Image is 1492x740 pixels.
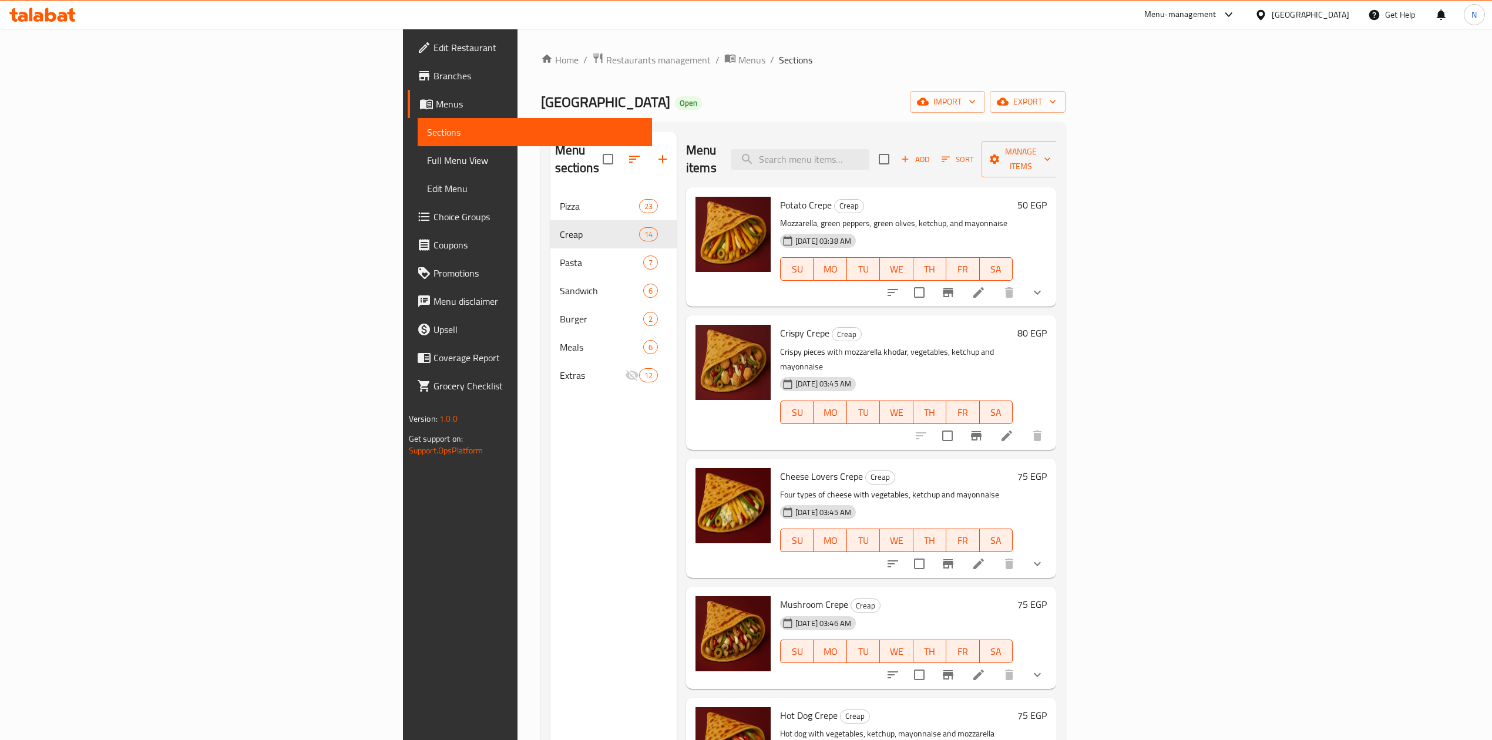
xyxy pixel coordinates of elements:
[791,507,856,518] span: [DATE] 03:45 AM
[560,199,639,213] span: Pizza
[550,248,677,277] div: Pasta7
[896,150,934,169] button: Add
[644,342,657,353] span: 6
[695,468,771,543] img: Cheese Lovers Crepe
[550,192,677,220] div: Pizza23
[780,529,814,552] button: SU
[780,640,814,663] button: SU
[780,707,838,724] span: Hot Dog Crepe
[852,643,875,660] span: TU
[643,340,658,354] div: items
[1030,285,1044,300] svg: Show Choices
[408,372,652,400] a: Grocery Checklist
[910,91,985,113] button: import
[1017,325,1047,341] h6: 80 EGP
[879,550,907,578] button: sort-choices
[934,278,962,307] button: Branch-specific-item
[780,487,1013,502] p: Four types of cheese with vegetables, ketchup and mayonnaise
[695,596,771,671] img: Mushroom Crepe
[418,174,652,203] a: Edit Menu
[995,661,1023,689] button: delete
[984,643,1008,660] span: SA
[972,668,986,682] a: Edit menu item
[675,98,702,108] span: Open
[880,401,913,424] button: WE
[408,259,652,287] a: Promotions
[779,53,812,67] span: Sections
[643,312,658,326] div: items
[918,404,942,421] span: TH
[780,257,814,281] button: SU
[695,197,771,272] img: Potato Crepe
[835,199,863,213] span: Creap
[436,97,643,111] span: Menus
[408,203,652,231] a: Choice Groups
[1023,422,1051,450] button: delete
[644,285,657,297] span: 6
[434,379,643,393] span: Grocery Checklist
[695,325,771,400] img: Crispy Crepe
[984,532,1008,549] span: SA
[780,345,1013,374] p: Crispy pieces with mozzarella khodar, vegetables, ketchup and mayonnaise
[780,596,848,613] span: Mushroom Crepe
[814,640,846,663] button: MO
[780,467,863,485] span: Cheese Lovers Crepe
[780,401,814,424] button: SU
[814,401,846,424] button: MO
[880,529,913,552] button: WE
[942,153,974,166] span: Sort
[818,643,842,660] span: MO
[1023,550,1051,578] button: show more
[1000,429,1014,443] a: Edit menu item
[913,529,946,552] button: TH
[434,69,643,83] span: Branches
[951,643,974,660] span: FR
[907,662,932,687] span: Select to update
[984,404,1008,421] span: SA
[879,661,907,689] button: sort-choices
[644,257,657,268] span: 7
[852,261,875,278] span: TU
[840,709,870,724] div: Creap
[640,229,657,240] span: 14
[1017,197,1047,213] h6: 50 EGP
[434,210,643,224] span: Choice Groups
[913,401,946,424] button: TH
[560,312,643,326] div: Burger
[885,261,908,278] span: WE
[724,52,765,68] a: Menus
[639,199,658,213] div: items
[1030,557,1044,571] svg: Show Choices
[640,370,657,381] span: 12
[1017,596,1047,613] h6: 75 EGP
[560,255,643,270] div: Pasta
[541,89,670,115] span: [GEOGRAPHIC_DATA]
[934,150,982,169] span: Sort items
[409,443,483,458] a: Support.OpsPlatform
[951,404,974,421] span: FR
[785,404,809,421] span: SU
[606,53,711,67] span: Restaurants management
[408,231,652,259] a: Coupons
[872,147,896,171] span: Select section
[434,322,643,337] span: Upsell
[738,53,765,67] span: Menus
[847,401,880,424] button: TU
[648,145,677,173] button: Add section
[885,532,908,549] span: WE
[972,557,986,571] a: Edit menu item
[814,529,846,552] button: MO
[560,284,643,298] span: Sandwich
[434,351,643,365] span: Coverage Report
[980,401,1013,424] button: SA
[934,550,962,578] button: Branch-specific-item
[847,529,880,552] button: TU
[715,53,720,67] li: /
[434,294,643,308] span: Menu disclaimer
[560,227,639,241] div: Creap
[644,314,657,325] span: 2
[409,411,438,426] span: Version:
[550,361,677,389] div: Extras12
[434,238,643,252] span: Coupons
[408,287,652,315] a: Menu disclaimer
